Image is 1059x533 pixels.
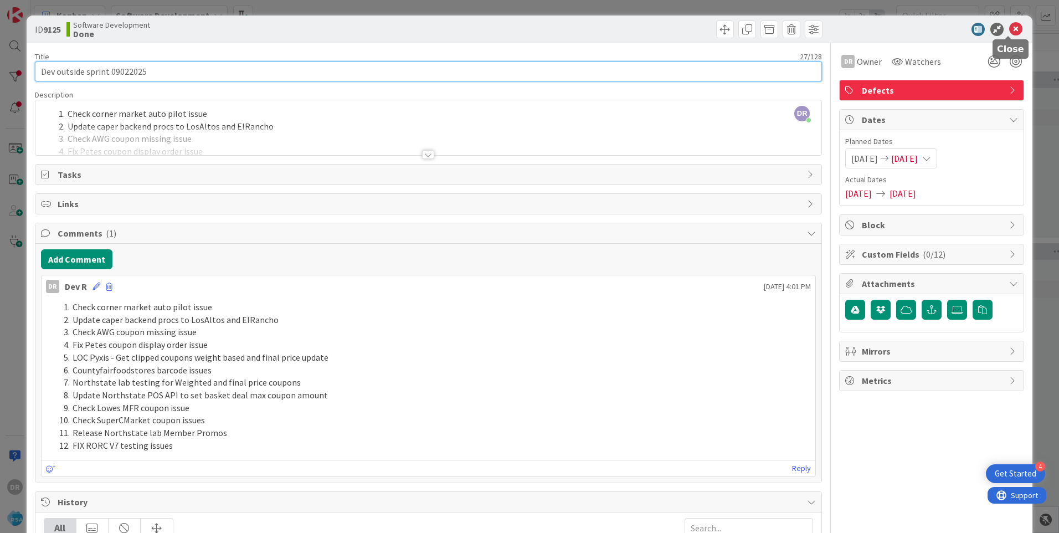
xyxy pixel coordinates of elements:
b: 9125 [43,24,61,35]
span: Planned Dates [845,136,1018,147]
li: Release Northstate lab Member Promos [59,427,811,439]
span: [DATE] [845,187,872,200]
li: Fix Petes coupon display order issue [59,339,811,351]
li: Update caper backend procs to LosAltos and ElRancho [54,120,816,133]
a: Reply [792,462,811,475]
span: ID [35,23,61,36]
li: FIX RORC V7 testing issues [59,439,811,452]
li: Northstate lab testing for Weighted and final price coupons [59,376,811,389]
span: [DATE] [891,152,918,165]
span: Watchers [905,55,941,68]
div: Get Started [995,468,1036,479]
li: Check corner market auto pilot issue [54,107,816,120]
span: Actual Dates [845,174,1018,186]
span: DR [794,106,810,121]
span: Support [23,2,50,15]
li: Check Lowes MFR coupon issue [59,402,811,414]
span: Links [58,197,801,211]
h5: Close [997,44,1024,54]
li: Update caper backend procs to LosAltos and ElRancho [59,314,811,326]
span: Comments [58,227,801,240]
span: [DATE] [851,152,878,165]
div: DR [841,55,855,68]
li: Update Northstate POS API to set basket deal max coupon amount [59,389,811,402]
b: Done [73,29,150,38]
li: LOC Pyxis - Get clipped coupons weight based and final price update [59,351,811,364]
button: Add Comment [41,249,112,269]
div: 27 / 128 [53,52,822,61]
span: [DATE] [890,187,916,200]
li: Check AWG coupon missing issue [59,326,811,339]
li: Countyfairfoodstores barcode issues [59,364,811,377]
span: ( 1 ) [106,228,116,239]
span: History [58,495,801,509]
span: Software Development [73,20,150,29]
span: Mirrors [862,345,1004,358]
div: Open Get Started checklist, remaining modules: 4 [986,464,1045,483]
span: Metrics [862,374,1004,387]
div: 4 [1035,462,1045,471]
span: ( 0/12 ) [923,249,945,260]
li: Check corner market auto pilot issue [59,301,811,314]
div: Dev R [65,280,87,293]
li: Check SuperCMarket coupon issues [59,414,811,427]
span: Description [35,90,73,100]
span: Dates [862,113,1004,126]
span: Owner [857,55,882,68]
span: Tasks [58,168,801,181]
span: Custom Fields [862,248,1004,261]
label: Title [35,52,49,61]
input: type card name here... [35,61,822,81]
span: Block [862,218,1004,232]
span: Defects [862,84,1004,97]
span: [DATE] 4:01 PM [764,281,811,293]
div: DR [46,280,59,293]
span: Attachments [862,277,1004,290]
